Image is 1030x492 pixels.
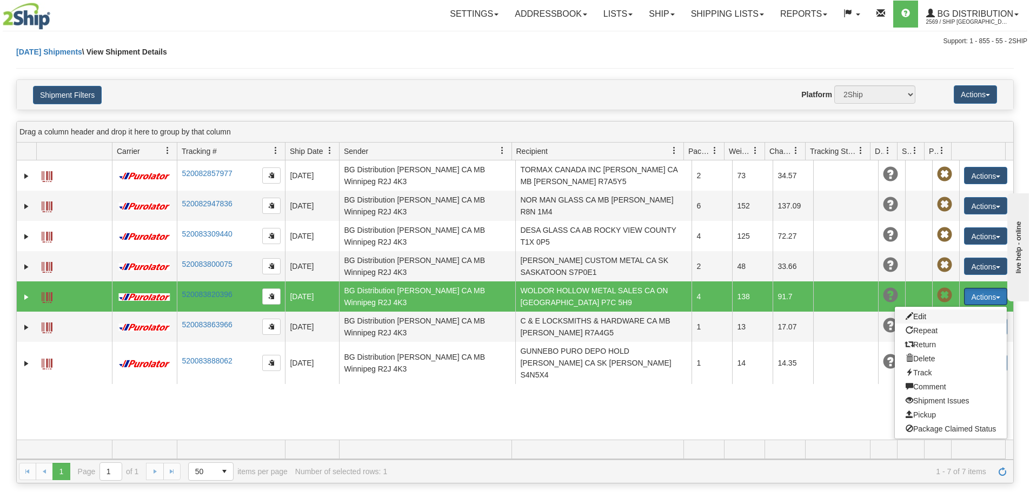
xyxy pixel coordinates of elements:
td: [DATE] [285,191,339,221]
span: items per page [188,462,288,481]
a: [DATE] Shipments [16,48,82,56]
td: 1 [692,342,732,384]
a: Addressbook [507,1,595,28]
button: Actions [964,258,1007,275]
span: Ship Date [290,146,323,157]
span: Pickup Status [929,146,938,157]
td: [DATE] [285,342,339,384]
span: Recipient [516,146,548,157]
a: Label [42,354,52,371]
span: Carrier [117,146,140,157]
button: Copy to clipboard [262,228,281,244]
a: Tracking # filter column settings [267,141,285,160]
img: 11 - Purolator [117,323,172,332]
a: Label [42,227,52,244]
a: Expand [21,261,32,272]
a: Label [42,287,52,305]
button: Copy to clipboard [262,355,281,371]
span: Tracking Status [810,146,857,157]
span: Sender [344,146,368,157]
button: Actions [964,227,1007,245]
td: [PERSON_NAME] CUSTOM METAL CA SK SASKATOON S7P0E1 [515,251,692,281]
td: 2 [692,160,732,191]
span: Unknown [883,318,898,333]
button: Copy to clipboard [262,258,281,274]
a: Expand [21,292,32,302]
td: BG Distribution [PERSON_NAME] CA MB Winnipeg R2J 4K3 [339,160,515,191]
td: 2 [692,251,732,281]
span: Unknown [883,288,898,303]
td: 125 [732,221,773,251]
td: [DATE] [285,251,339,281]
a: Ship [641,1,682,28]
a: Edit [895,309,1007,323]
td: 14 [732,342,773,384]
div: live help - online [8,9,100,17]
input: Page 1 [100,463,122,480]
span: \ View Shipment Details [82,48,167,56]
button: Actions [964,197,1007,214]
td: BG Distribution [PERSON_NAME] CA MB Winnipeg R2J 4K3 [339,342,515,384]
td: 137.09 [773,191,813,221]
span: 2569 / Ship [GEOGRAPHIC_DATA] [926,17,1007,28]
span: Weight [729,146,752,157]
div: Number of selected rows: 1 [295,467,387,476]
a: 520082857977 [182,169,232,178]
td: 13 [732,312,773,342]
button: Copy to clipboard [262,167,281,184]
td: 17.07 [773,312,813,342]
span: Unknown [883,197,898,212]
span: Packages [688,146,711,157]
a: Expand [21,171,32,181]
a: 520083863966 [182,320,232,329]
a: Ship Date filter column settings [321,141,339,160]
img: 11 - Purolator [117,233,172,241]
a: Label [42,318,52,335]
span: Pickup Not Assigned [937,288,952,303]
a: Return [895,338,1007,352]
td: 72.27 [773,221,813,251]
img: 11 - Purolator [117,263,172,271]
a: 520083309440 [182,230,232,238]
td: GUNNEBO PURO DEPO HOLD [PERSON_NAME] CA SK [PERSON_NAME] S4N5X4 [515,342,692,384]
a: Label [42,257,52,274]
button: Copy to clipboard [262,198,281,214]
a: Expand [21,322,32,333]
td: 6 [692,191,732,221]
a: Delete shipment [895,352,1007,366]
button: Actions [964,288,1007,305]
span: Tracking # [182,146,217,157]
a: 520083800075 [182,260,232,268]
button: Shipment Filters [33,86,102,104]
td: 33.66 [773,251,813,281]
td: BG Distribution [PERSON_NAME] CA MB Winnipeg R2J 4K3 [339,312,515,342]
td: WOLDOR HOLLOW METAL SALES CA ON [GEOGRAPHIC_DATA] P7C 5H9 [515,281,692,312]
span: Charge [769,146,792,157]
td: 4 [692,221,732,251]
span: Unknown [883,354,898,369]
button: Copy to clipboard [262,319,281,335]
td: 14.35 [773,342,813,384]
a: Settings [442,1,507,28]
td: BG Distribution [PERSON_NAME] CA MB Winnipeg R2J 4K3 [339,281,515,312]
td: BG Distribution [PERSON_NAME] CA MB Winnipeg R2J 4K3 [339,221,515,251]
img: 11 - Purolator [117,203,172,211]
td: [DATE] [285,160,339,191]
a: Delivery Status filter column settings [879,141,897,160]
label: Platform [801,89,832,100]
a: Sender filter column settings [493,141,511,160]
td: BG Distribution [PERSON_NAME] CA MB Winnipeg R2J 4K3 [339,191,515,221]
span: Pickup Not Assigned [937,167,952,182]
a: Label [42,166,52,184]
a: Pickup Status filter column settings [933,141,951,160]
div: grid grouping header [17,122,1013,143]
a: Repeat [895,323,1007,338]
iframe: chat widget [1005,191,1029,301]
a: 520083888062 [182,356,232,365]
a: Expand [21,358,32,369]
a: Packages filter column settings [706,141,724,160]
span: Page of 1 [78,462,139,481]
span: 1 - 7 of 7 items [395,467,986,476]
a: Lists [595,1,641,28]
span: Unknown [883,167,898,182]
